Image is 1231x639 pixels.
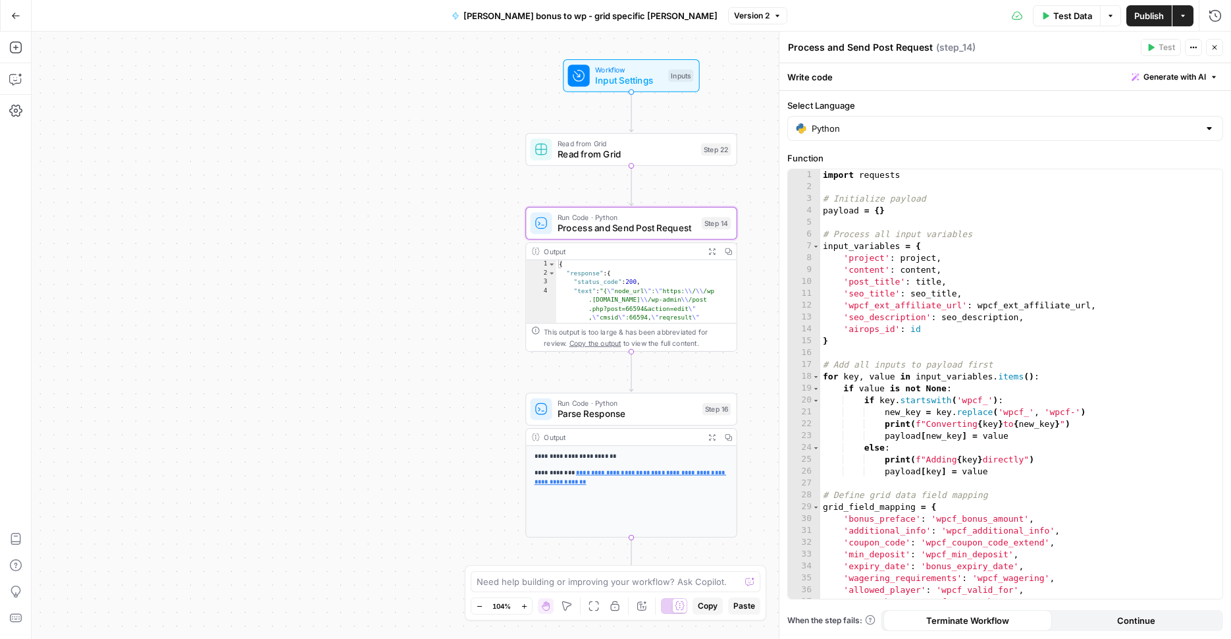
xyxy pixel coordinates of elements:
[936,41,976,54] span: ( step_14 )
[926,614,1009,627] span: Terminate Workflow
[526,260,556,269] div: 1
[788,335,820,347] div: 15
[788,383,820,395] div: 19
[812,395,820,406] span: Toggle code folding, rows 20 through 23
[558,148,696,161] span: Read from Grid
[525,207,737,352] div: Run Code · PythonProcess and Send Post RequestStep 14Output{ "response":{ "status_code":200, "tex...
[788,41,933,54] textarea: Process and Send Post Request
[629,538,633,577] g: Edge from step_16 to end
[788,442,820,454] div: 24
[1159,42,1175,53] span: Test
[1033,5,1100,26] button: Test Data
[788,181,820,193] div: 2
[788,596,820,608] div: 37
[788,478,820,489] div: 27
[812,240,820,252] span: Toggle code folding, rows 7 through 15
[1053,9,1092,22] span: Test Data
[788,537,820,549] div: 32
[788,501,820,513] div: 29
[525,133,737,166] div: Read from GridRead from GridStep 22
[1126,5,1172,26] button: Publish
[693,597,723,615] button: Copy
[728,597,760,615] button: Paste
[558,221,696,235] span: Process and Send Post Request
[558,211,696,223] span: Run Code · Python
[544,246,700,257] div: Output
[787,99,1223,112] label: Select Language
[1126,69,1223,86] button: Generate with AI
[526,269,556,277] div: 2
[788,252,820,264] div: 8
[788,572,820,584] div: 35
[788,489,820,501] div: 28
[788,300,820,312] div: 12
[788,264,820,276] div: 9
[812,371,820,383] span: Toggle code folding, rows 18 through 26
[788,525,820,537] div: 31
[526,278,556,287] div: 3
[548,260,555,269] span: Toggle code folding, rows 1 through 10
[558,407,697,421] span: Parse Response
[629,92,633,132] g: Edge from start to step_22
[558,138,696,149] span: Read from Grid
[698,600,718,612] span: Copy
[788,406,820,418] div: 21
[788,418,820,430] div: 22
[788,193,820,205] div: 3
[812,122,1199,135] input: Python
[788,347,820,359] div: 16
[812,383,820,395] span: Toggle code folding, rows 19 through 26
[788,466,820,478] div: 26
[463,9,718,22] span: [PERSON_NAME] bonus to wp - grid specific [PERSON_NAME]
[788,169,820,181] div: 1
[595,74,663,88] span: Input Settings
[444,5,725,26] button: [PERSON_NAME] bonus to wp - grid specific [PERSON_NAME]
[788,205,820,217] div: 4
[788,513,820,525] div: 30
[787,152,1223,165] label: Function
[788,430,820,442] div: 23
[595,64,663,75] span: Workflow
[779,63,1231,90] div: Write code
[788,276,820,288] div: 10
[526,287,556,340] div: 4
[544,327,731,348] div: This output is too large & has been abbreviated for review. to view the full content.
[1141,39,1181,56] button: Test
[544,431,700,443] div: Output
[788,240,820,252] div: 7
[812,442,820,454] span: Toggle code folding, rows 24 through 26
[788,549,820,561] div: 33
[788,229,820,240] div: 6
[788,584,820,596] div: 36
[525,59,737,92] div: WorkflowInput SettingsInputs
[788,359,820,371] div: 17
[548,269,555,277] span: Toggle code folding, rows 2 through 5
[569,339,621,347] span: Copy the output
[734,10,770,22] span: Version 2
[788,454,820,466] div: 25
[788,312,820,323] div: 13
[702,217,731,230] div: Step 14
[558,397,697,408] span: Run Code · Python
[788,395,820,406] div: 20
[629,166,633,206] g: Edge from step_22 to step_14
[788,288,820,300] div: 11
[629,352,633,391] g: Edge from step_14 to step_16
[1052,610,1220,631] button: Continue
[1143,71,1206,83] span: Generate with AI
[733,600,755,612] span: Paste
[668,69,693,82] div: Inputs
[701,144,731,156] div: Step 22
[812,501,820,513] span: Toggle code folding, rows 29 through 41
[1117,614,1155,627] span: Continue
[788,217,820,229] div: 5
[492,601,511,611] span: 104%
[788,371,820,383] div: 18
[1134,9,1164,22] span: Publish
[787,615,876,626] a: When the step fails:
[702,403,731,416] div: Step 16
[788,323,820,335] div: 14
[788,561,820,572] div: 34
[728,7,787,24] button: Version 2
